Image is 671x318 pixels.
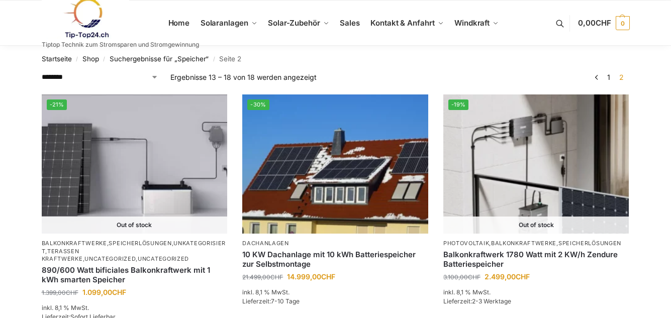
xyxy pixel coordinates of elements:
[42,240,107,247] a: Balkonkraftwerke
[42,265,228,285] a: 890/600 Watt bificiales Balkonkraftwerk mit 1 kWh smarten Speicher
[242,94,428,234] a: -30%Solar Dachanlage 6,5 KW
[366,1,448,46] a: Kontakt & Anfahrt
[271,297,300,305] span: 7-10 Tage
[578,18,611,28] span: 0,00
[42,248,83,262] a: Terassen Kraftwerke
[138,255,189,262] a: Uncategorized
[578,8,629,38] a: 0,00CHF 0
[596,18,611,28] span: CHF
[42,72,158,82] select: Shop-Reihenfolge
[66,289,78,296] span: CHF
[340,18,360,28] span: Sales
[84,255,136,262] a: Uncategorized
[268,18,320,28] span: Solar-Zubehör
[109,240,171,247] a: Speicherlösungen
[264,1,333,46] a: Solar-Zubehör
[321,272,335,281] span: CHF
[209,55,219,63] span: /
[370,18,434,28] span: Kontakt & Anfahrt
[110,55,209,63] a: Suchergebnisse für „Speicher“
[287,272,335,281] bdi: 14.999,00
[42,55,72,63] a: Startseite
[72,55,82,63] span: /
[112,288,126,296] span: CHF
[616,16,630,30] span: 0
[82,288,126,296] bdi: 1.099,00
[593,72,600,82] a: ←
[242,240,289,247] a: Dachanlagen
[485,272,530,281] bdi: 2.499,00
[42,46,630,72] nav: Breadcrumb
[270,273,283,281] span: CHF
[443,288,629,297] p: inkl. 8,1 % MwSt.
[605,73,613,81] a: Seite 1
[99,55,110,63] span: /
[170,72,317,82] p: Ergebnisse 13 – 18 von 18 werden angezeigt
[443,240,629,247] p: , ,
[82,55,99,63] a: Shop
[42,289,78,296] bdi: 1.399,00
[242,94,428,234] img: Solar Dachanlage 6,5 KW
[472,297,511,305] span: 2-3 Werktage
[443,273,481,281] bdi: 3.100,00
[450,1,503,46] a: Windkraft
[443,297,511,305] span: Lieferzeit:
[196,1,261,46] a: Solaranlagen
[516,272,530,281] span: CHF
[42,94,228,234] a: -21% Out of stock ASE 1000 Batteriespeicher
[42,240,228,263] p: , , , , ,
[42,94,228,234] img: ASE 1000 Batteriespeicher
[454,18,490,28] span: Windkraft
[443,94,629,234] img: Zendure-solar-flow-Batteriespeicher für Balkonkraftwerke
[558,240,621,247] a: Speicherlösungen
[201,18,248,28] span: Solaranlagen
[242,297,300,305] span: Lieferzeit:
[242,288,428,297] p: inkl. 8,1 % MwSt.
[443,250,629,269] a: Balkonkraftwerk 1780 Watt mit 2 KW/h Zendure Batteriespeicher
[242,273,283,281] bdi: 21.499,00
[42,303,228,312] p: inkl. 8,1 % MwSt.
[443,94,629,234] a: -19% Out of stock Zendure-solar-flow-Batteriespeicher für Balkonkraftwerke
[42,240,226,254] a: Unkategorisiert
[617,73,626,81] span: Seite 2
[42,42,199,48] p: Tiptop Technik zum Stromsparen und Stromgewinnung
[336,1,364,46] a: Sales
[443,240,489,247] a: Photovoltaik
[589,72,629,82] nav: Produkt-Seitennummerierung
[468,273,481,281] span: CHF
[491,240,556,247] a: Balkonkraftwerke
[242,250,428,269] a: 10 KW Dachanlage mit 10 kWh Batteriespeicher zur Selbstmontage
